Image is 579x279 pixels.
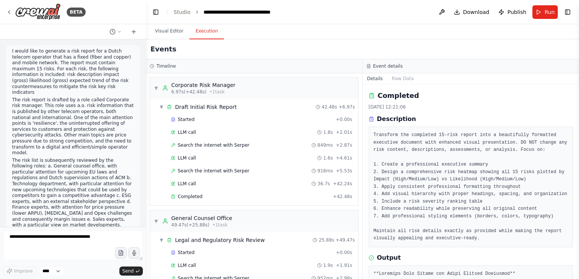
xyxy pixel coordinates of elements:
span: ▼ [154,85,158,91]
span: + 49.47s [336,237,355,243]
span: Search the internet with Serper [178,168,249,174]
span: ▼ [159,237,164,243]
span: + 0.00s [336,250,352,256]
button: Visual Editor [149,23,189,39]
div: [DATE] 12:21:06 [369,104,573,110]
div: General Counsel Office [171,214,232,222]
span: 6.97s (+42.48s) [171,89,207,95]
span: 918ms [318,168,333,174]
p: I would like to generate a risk report for a Dutch telecom operator that has a fixed (fiber and c... [12,48,134,96]
a: Studio [174,9,191,15]
p: The risk report is drafted by a role called Corporate risk manager. This role uses a.o. risk info... [12,97,134,156]
span: + 0.00s [336,116,352,122]
span: Improve [14,268,33,274]
span: Started [178,116,194,122]
h3: Timeline [156,63,176,69]
pre: Transform the completed 15-risk report into a beautifully formatted executive document with enhan... [374,132,568,242]
button: Start a new chat [128,27,140,36]
button: Raw Data [387,73,418,84]
span: + 1.91s [336,262,352,268]
span: Started [178,250,194,256]
span: + 42.48s [333,194,352,200]
span: + 2.01s [336,129,352,135]
span: LLM call [178,155,196,161]
span: 1.9s [323,262,333,268]
button: Upload files [115,247,127,259]
span: Publish [507,8,526,16]
div: Corporate Risk Manager [171,81,235,89]
span: Download [463,8,490,16]
img: Logo [15,3,61,20]
h3: Description [377,115,416,124]
button: Send [119,267,143,276]
span: 1.8s [323,129,333,135]
span: • 1 task [210,89,225,95]
p: The risk list is subsequently reviewed by the following roles: a. General counsel office, with pa... [12,158,134,228]
button: Publish [495,5,529,19]
h3: Event details [373,63,403,69]
span: ▼ [154,218,158,224]
button: Download [451,5,493,19]
div: Legal and Regulatory Risk Review [175,236,265,244]
span: • 1 task [213,222,228,228]
span: 42.48s [322,104,337,110]
span: Search the internet with Serper [178,142,249,148]
span: Completed [178,194,202,200]
span: + 5.53s [336,168,352,174]
span: 25.88s [319,237,334,243]
span: LLM call [178,129,196,135]
span: 1.6s [323,155,333,161]
span: + 2.87s [336,142,352,148]
div: Draft Initial Risk Report [175,103,237,111]
span: + 42.24s [333,181,352,187]
span: Send [122,268,134,274]
span: 49.47s (+25.88s) [171,222,210,228]
span: 849ms [318,142,333,148]
button: Click to speak your automation idea [128,247,140,259]
span: 36.7s [318,181,330,187]
button: Execution [189,23,224,39]
h2: Completed [378,90,419,101]
h2: Events [150,44,176,54]
span: LLM call [178,262,196,268]
nav: breadcrumb [174,8,271,16]
button: Switch to previous chat [106,27,125,36]
h3: Output [377,253,401,262]
button: Run [532,5,558,19]
span: ▼ [159,104,164,110]
button: Hide left sidebar [150,7,161,17]
button: Details [363,73,388,84]
button: Show right sidebar [562,7,573,17]
span: Run [545,8,555,16]
span: + 6.97s [338,104,355,110]
span: + 4.61s [336,155,352,161]
span: LLM call [178,181,196,187]
div: BETA [67,8,86,17]
button: Improve [3,266,36,276]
